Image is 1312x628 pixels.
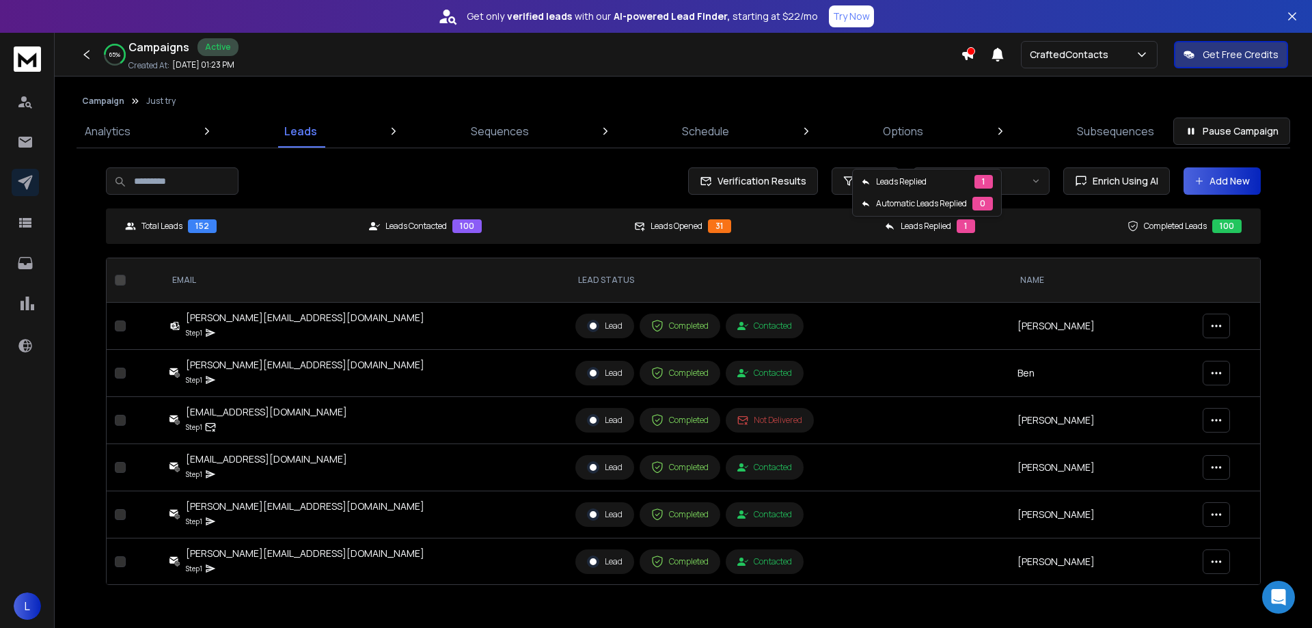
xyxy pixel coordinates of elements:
[14,46,41,72] img: logo
[1009,538,1194,586] td: [PERSON_NAME]
[1087,174,1158,188] span: Enrich Using AI
[467,10,818,23] p: Get only with our starting at $22/mo
[737,556,792,567] div: Contacted
[1069,115,1162,148] a: Subsequences
[161,258,567,303] th: EMAIL
[833,10,870,23] p: Try Now
[1009,303,1194,350] td: [PERSON_NAME]
[172,59,234,70] p: [DATE] 01:23 PM
[1009,444,1194,491] td: [PERSON_NAME]
[875,115,931,148] a: Options
[587,461,623,474] div: Lead
[1174,41,1288,68] button: Get Free Credits
[651,221,702,232] p: Leads Opened
[188,219,217,233] div: 152
[452,219,482,233] div: 100
[186,562,202,575] p: Step 1
[587,320,623,332] div: Lead
[651,508,709,521] div: Completed
[688,167,818,195] button: Verification Results
[186,547,424,560] div: [PERSON_NAME][EMAIL_ADDRESS][DOMAIN_NAME]
[1184,167,1261,195] button: Add New
[737,368,792,379] div: Contacted
[832,167,899,195] button: Filters
[85,123,131,139] p: Analytics
[507,10,572,23] strong: verified leads
[471,123,529,139] p: Sequences
[1173,118,1290,145] button: Pause Campaign
[284,123,317,139] p: Leads
[186,326,202,340] p: Step 1
[587,414,623,426] div: Lead
[829,5,874,27] button: Try Now
[883,123,923,139] p: Options
[651,367,709,379] div: Completed
[972,197,993,210] div: 0
[1063,167,1170,195] button: Enrich Using AI
[14,592,41,620] button: L
[186,405,347,419] div: [EMAIL_ADDRESS][DOMAIN_NAME]
[1262,581,1295,614] div: Open Intercom Messenger
[197,38,238,56] div: Active
[463,115,537,148] a: Sequences
[276,115,325,148] a: Leads
[146,96,176,107] p: Just try
[1077,123,1154,139] p: Subsequences
[737,320,792,331] div: Contacted
[737,415,802,426] div: Not Delivered
[77,115,139,148] a: Analytics
[128,39,189,55] h1: Campaigns
[1009,397,1194,444] td: [PERSON_NAME]
[614,10,730,23] strong: AI-powered Lead Finder,
[651,414,709,426] div: Completed
[712,174,806,188] span: Verification Results
[651,556,709,568] div: Completed
[186,311,424,325] div: [PERSON_NAME][EMAIL_ADDRESS][DOMAIN_NAME]
[186,500,424,513] div: [PERSON_NAME][EMAIL_ADDRESS][DOMAIN_NAME]
[1009,350,1194,397] td: Ben
[737,509,792,520] div: Contacted
[876,176,927,187] p: Leads Replied
[186,420,202,434] p: Step 1
[1212,219,1242,233] div: 100
[186,515,202,528] p: Step 1
[1203,48,1279,62] p: Get Free Credits
[651,320,709,332] div: Completed
[901,221,951,232] p: Leads Replied
[876,198,967,209] p: Automatic Leads Replied
[682,123,729,139] p: Schedule
[587,556,623,568] div: Lead
[587,367,623,379] div: Lead
[82,96,124,107] button: Campaign
[186,452,347,466] div: [EMAIL_ADDRESS][DOMAIN_NAME]
[957,219,975,233] div: 1
[651,461,709,474] div: Completed
[128,60,169,71] p: Created At:
[587,508,623,521] div: Lead
[186,358,424,372] div: [PERSON_NAME][EMAIL_ADDRESS][DOMAIN_NAME]
[737,462,792,473] div: Contacted
[1009,491,1194,538] td: [PERSON_NAME]
[1030,48,1114,62] p: CraftedContacts
[1144,221,1207,232] p: Completed Leads
[141,221,182,232] p: Total Leads
[186,373,202,387] p: Step 1
[186,467,202,481] p: Step 1
[1009,258,1194,303] th: NAME
[674,115,737,148] a: Schedule
[109,51,120,59] p: 65 %
[385,221,447,232] p: Leads Contacted
[567,258,1010,303] th: LEAD STATUS
[974,175,993,189] div: 1
[708,219,731,233] div: 31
